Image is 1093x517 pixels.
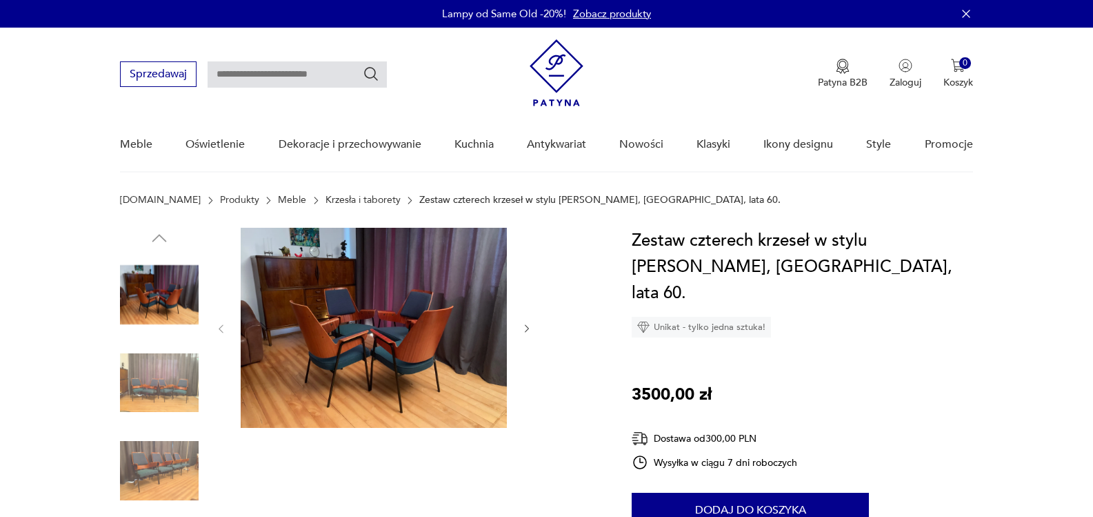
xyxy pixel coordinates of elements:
div: Wysyłka w ciągu 7 dni roboczych [632,454,797,471]
img: Ikona koszyka [951,59,965,72]
a: Sprzedawaj [120,70,197,80]
img: Patyna - sklep z meblami i dekoracjami vintage [530,39,583,106]
a: Ikona medaluPatyna B2B [818,59,868,89]
a: Meble [278,195,306,206]
img: Zdjęcie produktu Zestaw czterech krzeseł w stylu Hanno Von Gustedta, Austria, lata 60. [120,431,199,510]
button: Sprzedawaj [120,61,197,87]
button: 0Koszyk [943,59,973,89]
a: Style [866,118,891,171]
img: Ikonka użytkownika [899,59,912,72]
img: Zdjęcie produktu Zestaw czterech krzeseł w stylu Hanno Von Gustedta, Austria, lata 60. [120,344,199,422]
a: Klasyki [696,118,730,171]
button: Zaloguj [890,59,921,89]
button: Patyna B2B [818,59,868,89]
a: Dekoracje i przechowywanie [279,118,421,171]
p: Zaloguj [890,76,921,89]
img: Ikona diamentu [637,321,650,333]
a: Krzesła i taborety [325,195,401,206]
img: Ikona medalu [836,59,850,74]
a: Zobacz produkty [573,7,651,21]
button: Szukaj [363,66,379,82]
p: Patyna B2B [818,76,868,89]
p: Lampy od Same Old -20%! [442,7,566,21]
img: Zdjęcie produktu Zestaw czterech krzeseł w stylu Hanno Von Gustedta, Austria, lata 60. [120,255,199,334]
img: Ikona dostawy [632,430,648,447]
a: [DOMAIN_NAME] [120,195,201,206]
a: Nowości [619,118,663,171]
p: 3500,00 zł [632,382,712,408]
a: Ikony designu [763,118,833,171]
a: Produkty [220,195,259,206]
a: Promocje [925,118,973,171]
a: Antykwariat [527,118,586,171]
a: Meble [120,118,152,171]
img: Zdjęcie produktu Zestaw czterech krzeseł w stylu Hanno Von Gustedta, Austria, lata 60. [241,228,507,428]
div: Dostawa od 300,00 PLN [632,430,797,447]
h1: Zestaw czterech krzeseł w stylu [PERSON_NAME], [GEOGRAPHIC_DATA], lata 60. [632,228,973,306]
a: Kuchnia [454,118,494,171]
div: Unikat - tylko jedna sztuka! [632,317,771,338]
p: Zestaw czterech krzeseł w stylu [PERSON_NAME], [GEOGRAPHIC_DATA], lata 60. [419,195,781,206]
a: Oświetlenie [185,118,245,171]
p: Koszyk [943,76,973,89]
div: 0 [959,57,971,69]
